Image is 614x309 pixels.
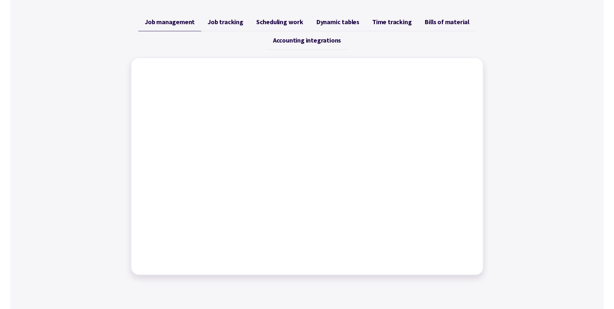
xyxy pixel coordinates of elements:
iframe: Chat Widget [507,239,614,309]
span: Job management [145,18,195,26]
span: Job tracking [208,18,243,26]
span: Bills of material [424,18,469,26]
span: Accounting integrations [273,36,341,44]
span: Dynamic tables [316,18,359,26]
iframe: Factory - Job Management [138,64,476,268]
span: Scheduling work [256,18,303,26]
span: Time tracking [372,18,412,26]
